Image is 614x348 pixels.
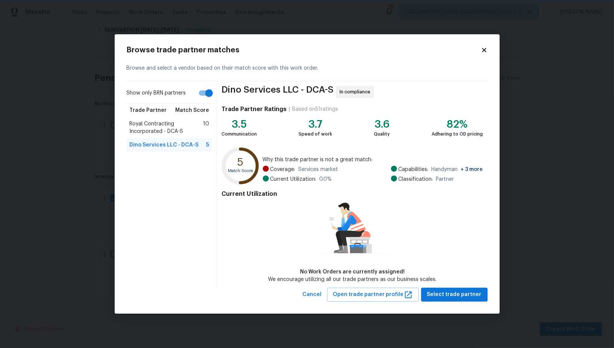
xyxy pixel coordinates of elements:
span: Classification: [399,176,433,183]
button: Open trade partner profile [327,288,419,302]
div: Browse and select a vendor based on their match score with this work order. [127,55,488,81]
span: Capabilities: [399,166,429,173]
div: 3.5 [221,121,257,128]
div: 3.7 [299,121,332,128]
span: Handyman [432,166,483,173]
span: Coverage: [270,166,296,173]
text: 5 [238,157,244,168]
div: | [287,105,292,113]
h4: Trade Partner Ratings [221,105,287,113]
span: 0.0 % [320,176,332,183]
button: Select trade partner [421,288,488,302]
span: Open trade partner profile [333,290,413,299]
span: Trade Partner [130,107,167,114]
div: Communication [221,130,257,138]
div: Quality [374,130,390,138]
h2: Browse trade partner matches [127,46,481,54]
span: Services market [299,166,338,173]
span: 5 [206,141,209,149]
span: Show only BRN partners [127,89,186,97]
div: 3.6 [374,121,390,128]
div: Adhering to OD pricing [432,130,483,138]
span: In compliance [340,88,373,96]
span: Royal Contracting Incorporated - DCA-S [130,120,203,135]
span: + 3 more [461,167,483,172]
span: Cancel [303,290,322,299]
div: We encourage utilizing all our trade partners as our business scales. [268,276,437,283]
h4: Current Utilization [221,190,483,198]
span: Why this trade partner is not a great match: [263,156,483,163]
span: Select trade partner [427,290,482,299]
span: Dino Services LLC - DCA-S [221,86,334,98]
div: 82% [432,121,483,128]
span: Dino Services LLC - DCA-S [130,141,199,149]
div: Based on 51 ratings [292,105,338,113]
span: Partner [436,176,454,183]
span: Match Score [175,107,209,114]
span: Current Utilization: [270,176,317,183]
div: No Work Orders are currently assigned! [268,268,437,276]
button: Cancel [300,288,325,302]
text: Match Score [228,169,253,173]
div: Speed of work [299,130,332,138]
span: 10 [203,120,209,135]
